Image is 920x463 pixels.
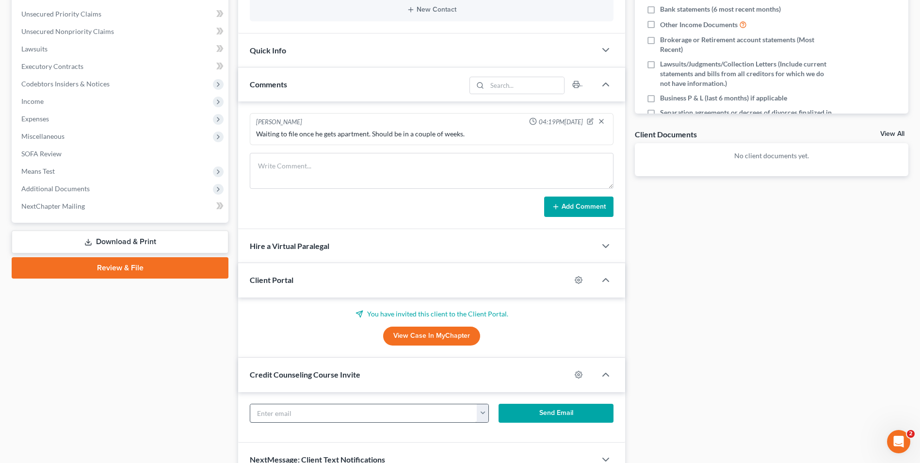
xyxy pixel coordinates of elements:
span: Executory Contracts [21,62,83,70]
span: Bank statements (6 most recent months) [660,4,781,14]
input: Search... [487,77,564,94]
span: Client Portal [250,275,293,284]
a: Lawsuits [14,40,228,58]
span: NextChapter Mailing [21,202,85,210]
a: View All [880,131,904,137]
p: No client documents yet. [643,151,901,161]
a: Executory Contracts [14,58,228,75]
span: Unsecured Priority Claims [21,10,101,18]
input: Enter email [250,404,477,423]
span: Additional Documents [21,184,90,193]
span: Business P & L (last 6 months) if applicable [660,93,787,103]
div: Client Documents [635,129,697,139]
span: 04:19PM[DATE] [539,117,583,127]
a: NextChapter Mailing [14,198,228,215]
span: SOFA Review [21,149,62,158]
span: Lawsuits [21,45,48,53]
a: SOFA Review [14,145,228,163]
button: Add Comment [544,197,613,217]
iframe: Intercom live chat [887,430,910,453]
button: Send Email [499,404,613,423]
span: Quick Info [250,46,286,55]
span: Miscellaneous [21,132,65,140]
a: Unsecured Nonpriority Claims [14,23,228,40]
span: Codebtors Insiders & Notices [21,80,110,88]
span: Credit Counseling Course Invite [250,370,360,379]
a: Review & File [12,257,228,279]
span: Separation agreements or decrees of divorces finalized in the past 2 years [660,108,832,127]
div: Waiting to file once he gets apartment. Should be in a couple of weeks. [256,129,607,139]
div: [PERSON_NAME] [256,117,302,127]
a: View Case in MyChapter [383,327,480,346]
span: Other Income Documents [660,20,738,30]
span: Unsecured Nonpriority Claims [21,27,114,35]
span: Lawsuits/Judgments/Collection Letters (Include current statements and bills from all creditors fo... [660,59,832,88]
span: Comments [250,80,287,89]
span: 2 [907,430,915,438]
span: Income [21,97,44,105]
span: Brokerage or Retirement account statements (Most Recent) [660,35,832,54]
span: Expenses [21,115,49,123]
span: Means Test [21,167,55,175]
button: New Contact [258,6,606,14]
a: Download & Print [12,231,228,253]
span: Hire a Virtual Paralegal [250,241,329,250]
p: You have invited this client to the Client Portal. [250,309,613,319]
a: Unsecured Priority Claims [14,5,228,23]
